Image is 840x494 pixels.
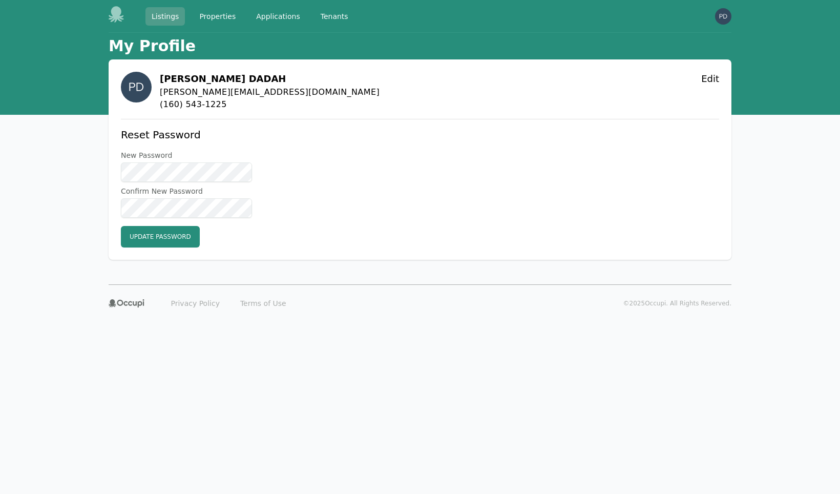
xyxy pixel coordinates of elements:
[314,7,354,26] a: Tenants
[193,7,242,26] a: Properties
[234,295,292,312] a: Terms of Use
[121,72,152,102] img: 833c7686c3d0be23f2c23d077472f9f3
[160,98,380,111] span: (160) 543-1225
[121,150,252,160] label: New Password
[109,37,196,55] h1: My Profile
[165,295,226,312] a: Privacy Policy
[121,128,252,142] h2: Reset Password
[121,226,200,248] button: Update Password
[250,7,306,26] a: Applications
[701,72,719,86] button: Edit
[623,299,731,307] p: © 2025 Occupi. All Rights Reserved.
[121,186,252,196] label: Confirm New Password
[145,7,185,26] a: Listings
[160,86,380,98] span: [PERSON_NAME][EMAIL_ADDRESS][DOMAIN_NAME]
[160,72,380,86] h2: [PERSON_NAME] DADAH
